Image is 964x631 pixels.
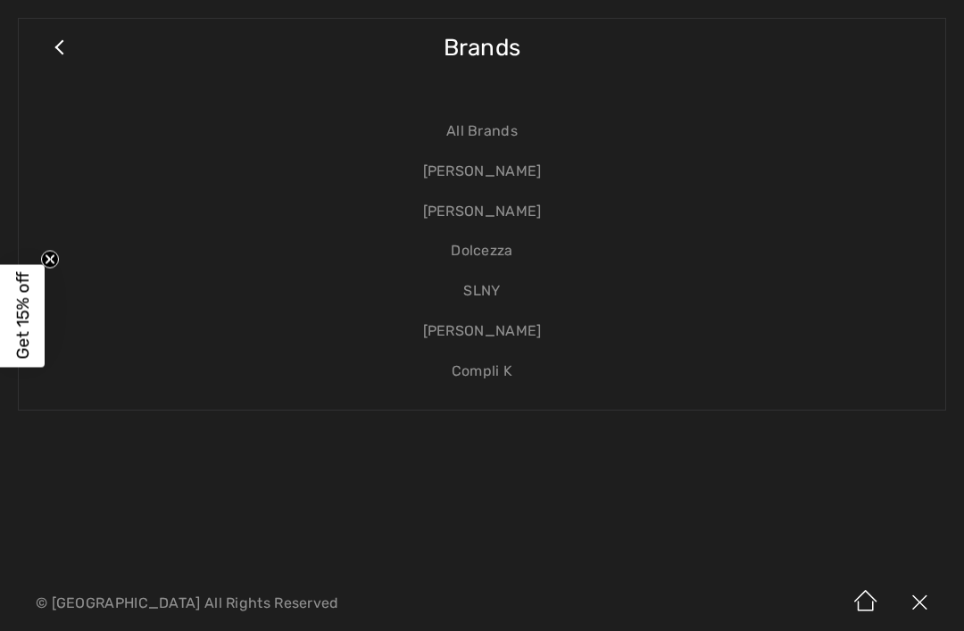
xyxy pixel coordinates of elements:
[42,12,79,29] span: Chat
[893,576,946,631] img: X
[37,112,927,152] a: All Brands
[41,250,59,268] button: Close teaser
[37,352,927,392] a: Compli K
[839,576,893,631] img: Home
[37,311,927,352] a: [PERSON_NAME]
[36,597,567,610] p: © [GEOGRAPHIC_DATA] All Rights Reserved
[37,152,927,192] a: [PERSON_NAME]
[37,271,927,311] a: SLNY
[444,16,521,79] span: Brands
[37,192,927,232] a: [PERSON_NAME]
[37,231,927,271] a: Dolcezza
[12,272,33,360] span: Get 15% off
